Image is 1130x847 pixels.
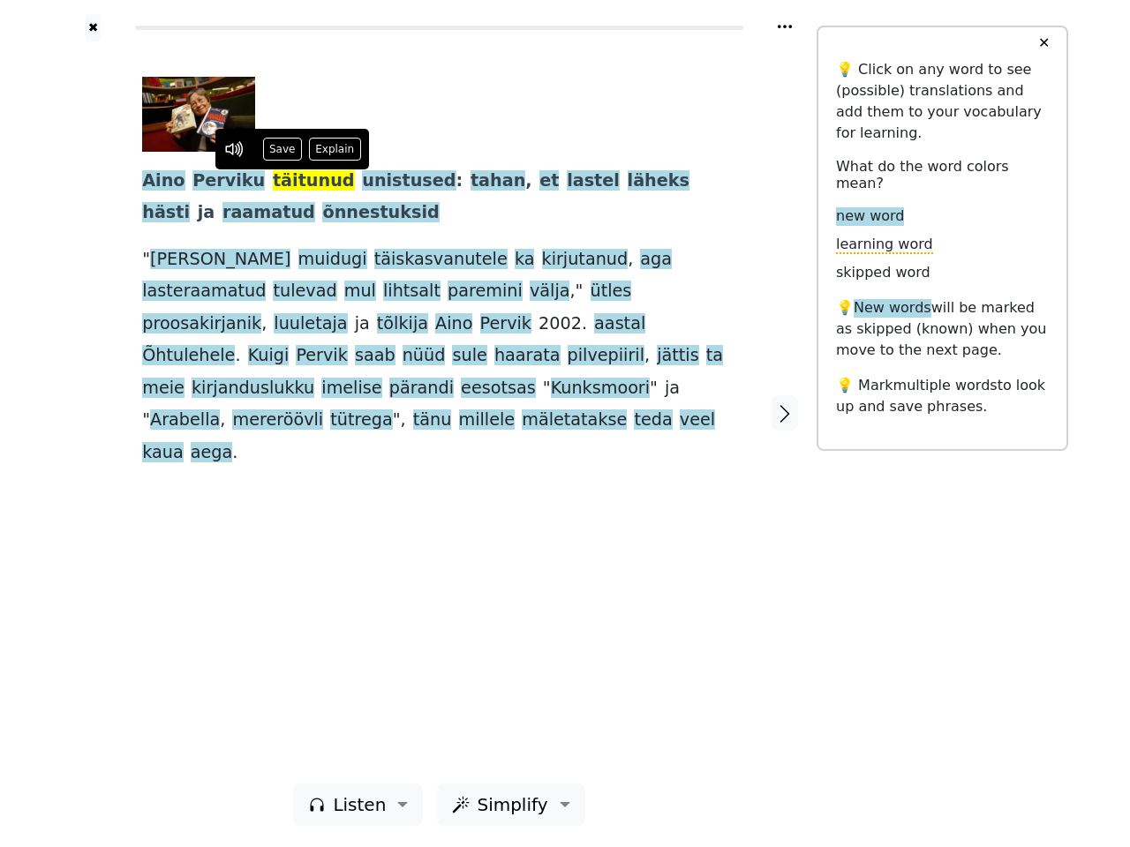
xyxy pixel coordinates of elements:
span: saab [355,345,395,367]
span: läheks [628,170,689,192]
span: Kunksmoori [551,378,650,400]
span: välja [530,281,570,303]
span: kaua [142,442,183,464]
span: haarata [494,345,561,367]
span: Õhtulehele [142,345,235,367]
span: aastal [594,313,645,335]
span: tütrega [330,409,392,431]
span: lihtsalt [383,281,441,303]
span: pärandi [389,378,454,400]
span: , [525,170,531,192]
span: Arabella [150,409,220,431]
span: paremini [448,281,523,303]
button: Listen [293,783,423,826]
span: pilvepiiril [568,345,644,367]
span: [PERSON_NAME] [150,249,290,271]
span: jättis [657,345,698,367]
span: raamatud [222,202,315,224]
span: aega [191,442,233,464]
span: ütles [591,281,632,303]
span: Perviku [192,170,265,192]
span: veel [680,409,715,431]
span: Kuigi [248,345,290,367]
span: " [650,378,658,400]
span: proosakirjanik [142,313,261,335]
span: lasteraamatud [142,281,266,303]
span: aga [640,249,672,271]
span: Listen [333,791,386,818]
span: New words [854,299,931,318]
span: ja [198,202,215,224]
span: " [543,378,551,400]
p: 💡 Mark to look up and save phrases. [836,375,1049,417]
span: teda [634,409,672,431]
button: Explain [309,138,361,161]
span: unistused [362,170,456,192]
span: . [235,345,240,367]
span: Pervik [296,345,347,367]
span: Aino [435,313,472,335]
span: . [232,442,237,464]
span: new word [836,207,904,226]
span: kirjanduslukku [192,378,314,400]
span: Simplify [477,791,547,818]
span: tulevad [273,281,336,303]
span: " [142,409,150,431]
span: meie [142,378,185,400]
h6: What do the word colors mean? [836,158,1049,191]
span: millele [459,409,516,431]
p: 💡 will be marked as skipped (known) when you move to the next page. [836,297,1049,361]
span: imelise [321,378,381,400]
button: ✕ [1028,27,1060,59]
span: , [220,409,225,431]
button: Simplify [437,783,584,826]
span: multiple words [893,377,998,394]
span: tahan [471,170,525,192]
span: . [582,313,587,335]
span: et [539,170,559,192]
span: eesotsas [461,378,536,400]
span: ja [355,313,370,335]
span: nüüd [403,345,446,367]
span: Pervik [480,313,531,335]
span: skipped word [836,264,930,282]
span: täiskasvanutele [374,249,508,271]
span: ta [706,345,723,367]
span: , [261,313,267,335]
span: , [644,345,650,367]
span: 2002 [539,313,582,335]
span: muidugi [298,249,367,271]
span: tõlkija [377,313,428,335]
span: õnnestuksid [322,202,439,224]
span: kirjutanud [542,249,629,271]
span: : [456,170,463,192]
span: mereröövli [232,409,323,431]
button: Save [263,138,302,161]
span: Aino [142,170,185,192]
img: n35lquyk.bcb.jpg [142,77,255,152]
button: ✖ [86,14,101,41]
span: täitunud [273,170,355,192]
span: ", [393,409,406,431]
span: mäletatakse [522,409,627,431]
span: ," [569,281,583,303]
span: " [142,249,150,271]
span: learning word [836,236,933,254]
span: mul [344,281,376,303]
span: sule [452,345,486,367]
span: hästi [142,202,190,224]
span: , [628,249,633,271]
span: ka [515,249,535,271]
p: 💡 Click on any word to see (possible) translations and add them to your vocabulary for learning. [836,59,1049,144]
span: ja [665,378,680,400]
span: luuletaja [274,313,347,335]
span: tänu [413,409,452,431]
span: lastel [567,170,620,192]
